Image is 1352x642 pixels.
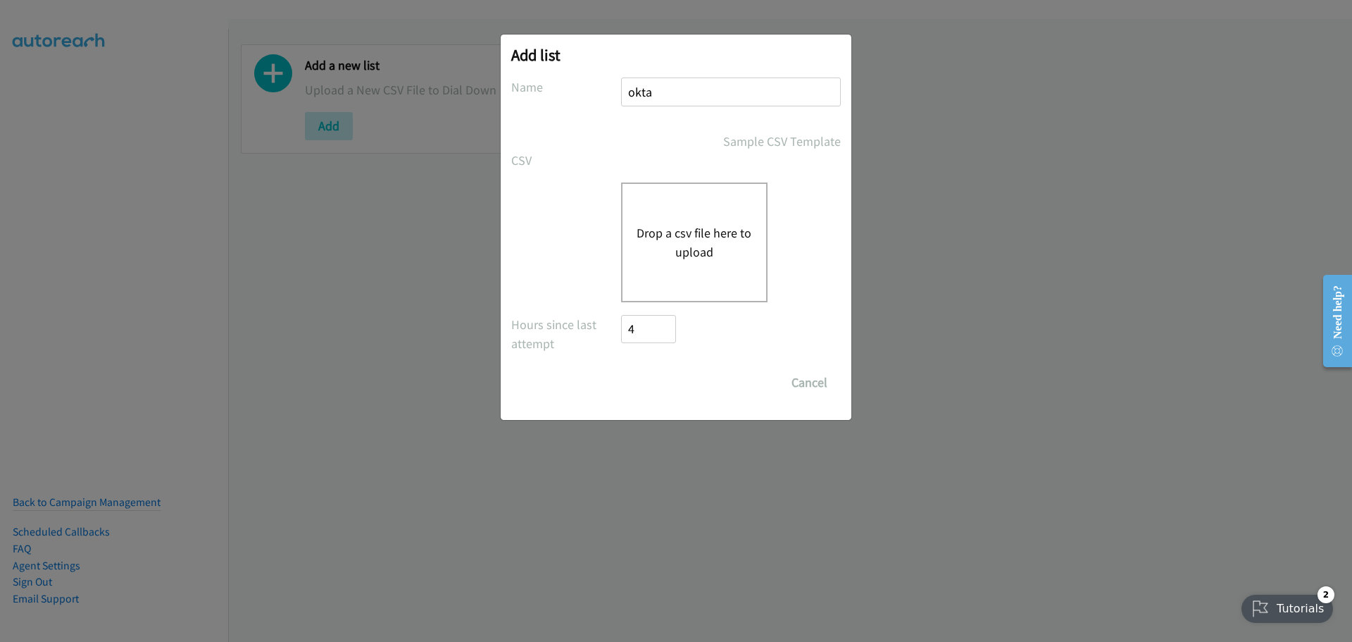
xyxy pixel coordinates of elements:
[778,369,841,397] button: Cancel
[1233,581,1341,631] iframe: Checklist
[511,315,621,353] label: Hours since last attempt
[723,132,841,151] a: Sample CSV Template
[511,45,841,65] h2: Add list
[637,223,752,261] button: Drop a csv file here to upload
[511,78,621,97] label: Name
[511,151,621,170] label: CSV
[1311,265,1352,377] iframe: Resource Center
